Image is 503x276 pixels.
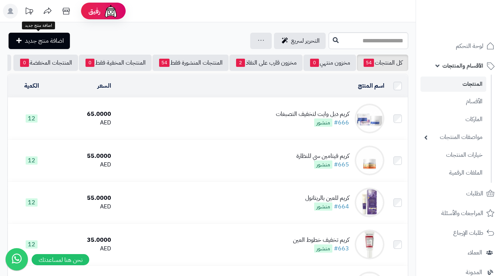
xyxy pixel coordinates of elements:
[355,230,384,259] img: كريم تخفيف خطوط العين
[334,160,349,169] a: #665
[334,244,349,253] a: #663
[355,188,384,217] img: كريم للعين بالريتانول
[420,129,486,145] a: مواصفات المنتجات
[152,55,229,71] a: المنتجات المنشورة فقط54
[58,160,112,169] div: AED
[357,55,408,71] a: كل المنتجات54
[334,118,349,127] a: #666
[58,194,112,202] div: 55.0000
[420,111,486,127] a: الماركات
[355,146,384,175] img: كريم فيتامين سي للنظارة
[420,224,499,242] a: طلبات الإرجاع
[88,7,100,16] span: رفيق
[314,118,332,127] span: منشور
[159,59,170,67] span: 54
[420,77,486,92] a: المنتجات
[13,55,78,71] a: المنتجات المخفضة0
[420,185,499,202] a: الطلبات
[26,114,38,123] span: 12
[58,202,112,211] div: AED
[26,240,38,249] span: 12
[303,55,356,71] a: مخزون منتهي0
[364,59,374,67] span: 54
[456,41,483,51] span: لوحة التحكم
[97,81,111,90] a: السعر
[79,55,152,71] a: المنتجات المخفية فقط0
[86,59,94,67] span: 0
[26,198,38,207] span: 12
[22,22,55,30] div: اضافة منتج جديد
[293,236,349,244] div: كريم تخفيف خطوط العين
[25,36,64,45] span: اضافة منتج جديد
[358,81,384,90] a: اسم المنتج
[58,118,112,127] div: AED
[103,4,118,19] img: ai-face.png
[274,33,326,49] a: التحرير لسريع
[305,194,349,202] div: كريم للعين بالريتانول
[420,244,499,262] a: العملاء
[466,188,483,199] span: الطلبات
[236,59,245,67] span: 2
[441,208,483,218] span: المراجعات والأسئلة
[355,104,384,133] img: كريم دبل وايت لتخفيف التصبغات
[468,247,482,258] span: العملاء
[58,110,112,118] div: 65.0000
[420,165,486,181] a: الملفات الرقمية
[229,55,303,71] a: مخزون قارب على النفاذ2
[420,204,499,222] a: المراجعات والأسئلة
[276,110,349,118] div: كريم دبل وايت لتخفيف التصبغات
[334,202,349,211] a: #664
[420,37,499,55] a: لوحة التحكم
[9,33,70,49] a: اضافة منتج جديد
[58,244,112,253] div: AED
[452,9,496,25] img: logo-2.png
[453,228,483,238] span: طلبات الإرجاع
[291,36,320,45] span: التحرير لسريع
[420,94,486,110] a: الأقسام
[20,59,29,67] span: 0
[314,202,332,211] span: منشور
[420,147,486,163] a: خيارات المنتجات
[296,152,349,160] div: كريم فيتامين سي للنظارة
[314,160,332,169] span: منشور
[314,244,332,253] span: منشور
[58,236,112,244] div: 35.0000
[20,4,38,20] a: تحديثات المنصة
[24,81,39,90] a: الكمية
[310,59,319,67] span: 0
[442,61,483,71] span: الأقسام والمنتجات
[58,152,112,160] div: 55.0000
[26,156,38,165] span: 12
